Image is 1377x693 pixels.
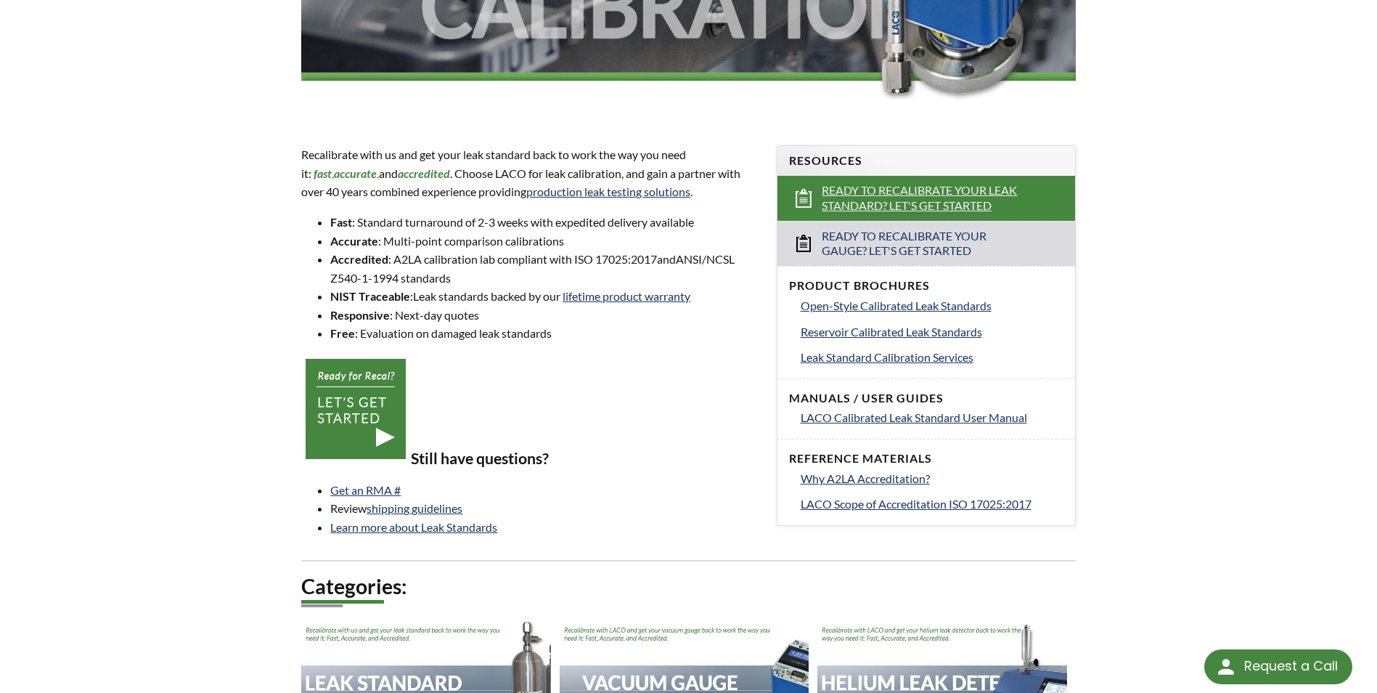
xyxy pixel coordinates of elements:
[330,234,378,248] strong: Accurate
[330,324,759,343] li: : Evaluation on damaged leak standards
[801,348,1063,367] a: Leak Standard Calibration Services
[822,183,1032,214] span: Ready to Recalibrate Your Leak Standard? Let's Get Started
[801,296,1063,315] a: Open-Style Calibrated Leak Standards
[330,213,759,232] li: : Standard turnaround of 2-3 weeks with expedited delivery available
[801,497,1031,511] span: LACO Scope of Accreditation ISO 17025:2017
[301,145,759,201] p: Recalibrate with us and get your leak standard back to work the way you need it: and . Choose LAC...
[330,483,401,497] a: Get an RMA #
[330,252,388,266] strong: Accredited
[330,520,497,534] a: Learn more about Leak Standards
[801,323,1063,341] a: Reservoir Calibrated Leak Standards
[301,354,411,464] img: CTA-lk-getstarted.png
[398,166,450,180] em: accredited
[574,252,657,266] span: ISO 17025:2017
[330,499,759,518] li: Review
[330,308,390,322] strong: Responsive
[801,495,1063,514] a: LACO Scope of Accreditation ISO 17025:2017
[1204,649,1352,684] div: Request a Call
[301,573,1075,600] h2: Categories:
[822,229,1032,259] span: Ready to Recalibrate Your Gauge? Let's Get Started
[777,221,1075,267] a: Ready to Recalibrate Your Gauge? Let's Get Started
[801,325,982,339] span: Reservoir Calibrated Leak Standards
[330,215,352,229] strong: Fast
[801,410,1027,424] span: LACO Calibrated Leak Standard User Manual
[330,326,355,340] strong: Free
[330,250,759,287] li: : A2LA calibration lab compliant with standards
[789,391,1063,406] h4: Manuals / User Guides
[413,289,419,303] span: L
[330,232,759,251] li: : Multi-point comparison calibrations
[789,278,1063,293] h4: Product Brochures
[301,354,759,469] h3: Still have questions?
[311,166,379,180] span: , ,
[563,289,690,303] a: lifetime product warranty
[330,306,759,325] li: : Next-day quotes
[801,408,1063,427] a: LACO Calibrated Leak Standard User Manual
[314,166,332,180] em: fast
[1214,655,1238,678] img: round button
[801,299,992,312] span: Open-Style Calibrated Leak Standards
[657,252,676,266] span: and
[526,185,690,198] a: production leak testing solutions
[334,166,377,180] em: accurate
[801,469,1063,488] a: Why A2LA Accreditation?
[367,501,462,515] a: shipping guidelines
[801,471,930,485] span: Why A2LA Accreditation?
[789,451,1063,466] h4: Reference Materials
[777,176,1075,221] a: Ready to Recalibrate Your Leak Standard? Let's Get Started
[330,289,410,303] strong: NIST Traceable
[789,153,1063,169] h4: Resources
[1244,649,1338,683] div: Request a Call
[330,287,759,306] li: : eak standards backed by our
[330,252,735,285] span: ANSI/NCSL Z540-1-1994
[801,350,973,364] span: Leak Standard Calibration Services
